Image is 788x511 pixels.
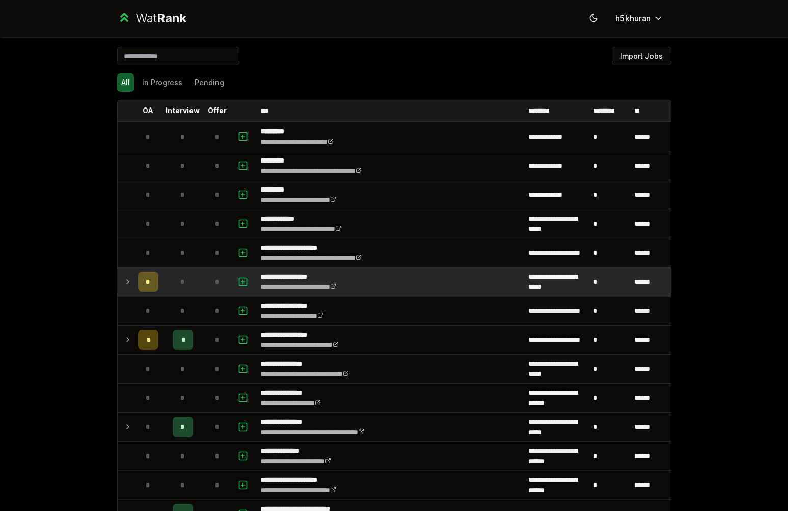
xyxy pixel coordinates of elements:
a: WatRank [117,10,187,26]
span: Rank [157,11,186,25]
div: Wat [135,10,186,26]
button: Import Jobs [612,47,671,65]
button: Pending [191,73,228,92]
span: h5khuran [615,12,651,24]
button: h5khuran [607,9,671,28]
p: OA [143,105,153,116]
p: Interview [166,105,200,116]
p: Offer [208,105,227,116]
button: In Progress [138,73,186,92]
button: All [117,73,134,92]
